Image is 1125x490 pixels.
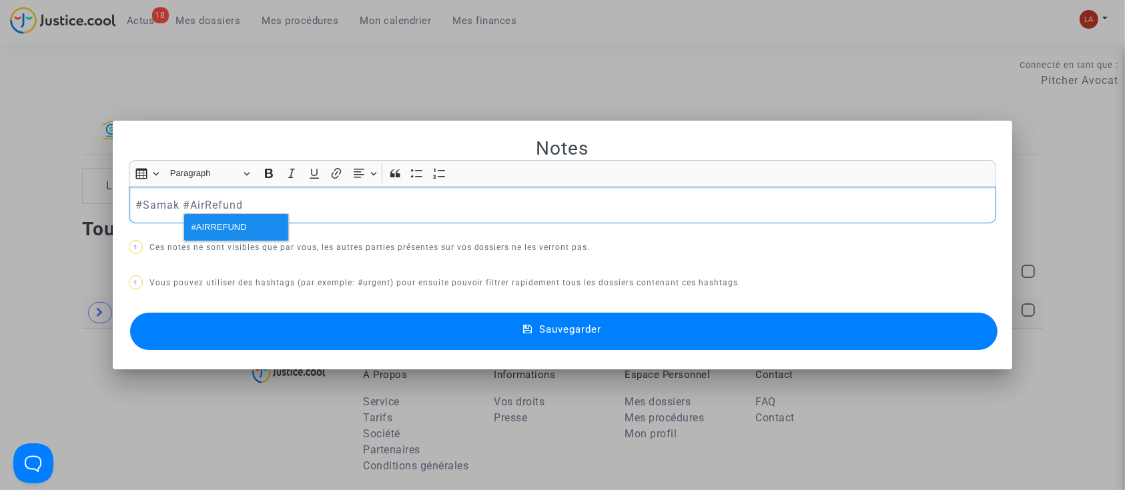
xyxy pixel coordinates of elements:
[129,137,997,160] h2: Notes
[133,279,137,287] span: ?
[130,313,998,350] button: Sauvegarder
[13,443,53,483] iframe: Help Scout Beacon - Open
[184,214,288,241] button: #AIRREFUND
[170,165,240,181] span: Paragraph
[129,160,997,186] div: Editor toolbar
[129,187,997,224] div: Rich Text Editor, main
[133,244,137,251] span: ?
[129,275,997,291] p: Vous pouvez utiliser des hashtags (par exemple: #urgent) pour ensuite pouvoir filtrer rapidement ...
[129,239,997,256] p: Ces notes ne sont visibles que par vous, les autres parties présentes sur vos dossiers ne les ver...
[539,323,601,335] span: Sauvegarder
[192,218,247,237] span: #AIRREFUND
[135,197,990,213] p: #Samak #AirRefund
[164,163,256,184] button: Paragraph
